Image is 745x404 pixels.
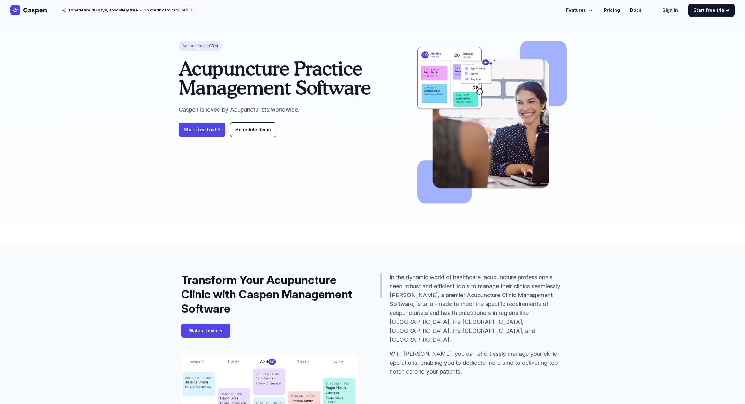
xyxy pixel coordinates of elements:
[604,6,620,14] a: Pricing
[693,7,730,13] span: Start free trial
[181,324,230,338] a: Watch Demo →
[144,8,188,12] span: No credit card required
[662,6,678,14] a: Sign in
[726,7,730,13] span: →
[390,273,564,344] p: In the dynamic world of healthcare, acupuncture professionals need robust and efficient tools to ...
[566,6,594,14] button: Features
[688,4,735,17] a: Start free trial
[390,349,564,376] p: With [PERSON_NAME], you can effortlessly manage your clinic operations, enabling you to dedicate ...
[57,5,196,15] a: Experience 30 days, absolutely freeNo credit card required
[630,6,642,14] a: Docs
[417,41,566,206] img: calendar.png
[230,123,276,137] a: Schedule demo
[566,6,586,14] span: Features
[235,127,271,132] span: Schedule demo
[216,127,220,132] span: →
[179,41,222,51] span: Acupuncturist CRM
[179,105,407,115] p: Caspen is loved by Acupuncturists worldwide.
[179,59,407,97] h1: Acupuncture Practice Management Software
[69,8,138,13] span: Experience 30 days, absolutely free
[179,123,225,137] a: Start free trial
[181,273,365,316] h1: Transform Your Acupuncture Clinic with Caspen Management Software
